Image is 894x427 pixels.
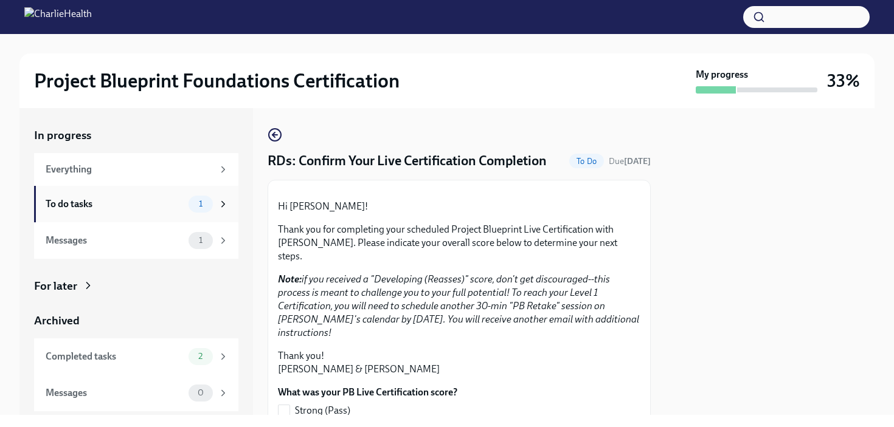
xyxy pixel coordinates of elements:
a: Completed tasks2 [34,338,238,375]
span: To Do [569,157,604,166]
span: 1 [192,236,210,245]
p: Thank you! [PERSON_NAME] & [PERSON_NAME] [278,349,640,376]
span: 2 [191,352,210,361]
a: Everything [34,153,238,186]
p: Hi [PERSON_NAME]! [278,200,640,213]
a: To do tasks1 [34,186,238,222]
p: Thank you for completing your scheduled Project Blueprint Live Certification with [PERSON_NAME]. ... [278,223,640,263]
a: For later [34,278,238,294]
div: To do tasks [46,197,184,211]
div: Messages [46,386,184,400]
span: September 15th, 2025 12:00 [609,155,651,167]
h3: 33% [827,70,860,92]
strong: My progress [696,68,748,81]
label: What was your PB Live Certification score? [278,386,457,399]
span: Strong (Pass) [295,404,350,417]
a: In progress [34,128,238,143]
span: 0 [190,388,211,397]
a: Archived [34,313,238,329]
h2: Project Blueprint Foundations Certification [34,69,400,93]
span: 1 [192,199,210,208]
div: Completed tasks [46,350,184,363]
img: CharlieHealth [24,7,92,27]
span: Due [609,156,651,166]
div: Everything [46,163,213,176]
h4: RDs: Confirm Your Live Certification Completion [268,152,547,170]
a: Messages1 [34,222,238,259]
strong: [DATE] [624,156,651,166]
em: if you received a "Developing (Reasses)" score, don't get discouraged--this process is meant to c... [278,273,639,338]
div: Messages [46,234,184,247]
strong: Note: [278,273,302,285]
a: Messages0 [34,375,238,411]
div: For later [34,278,77,294]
